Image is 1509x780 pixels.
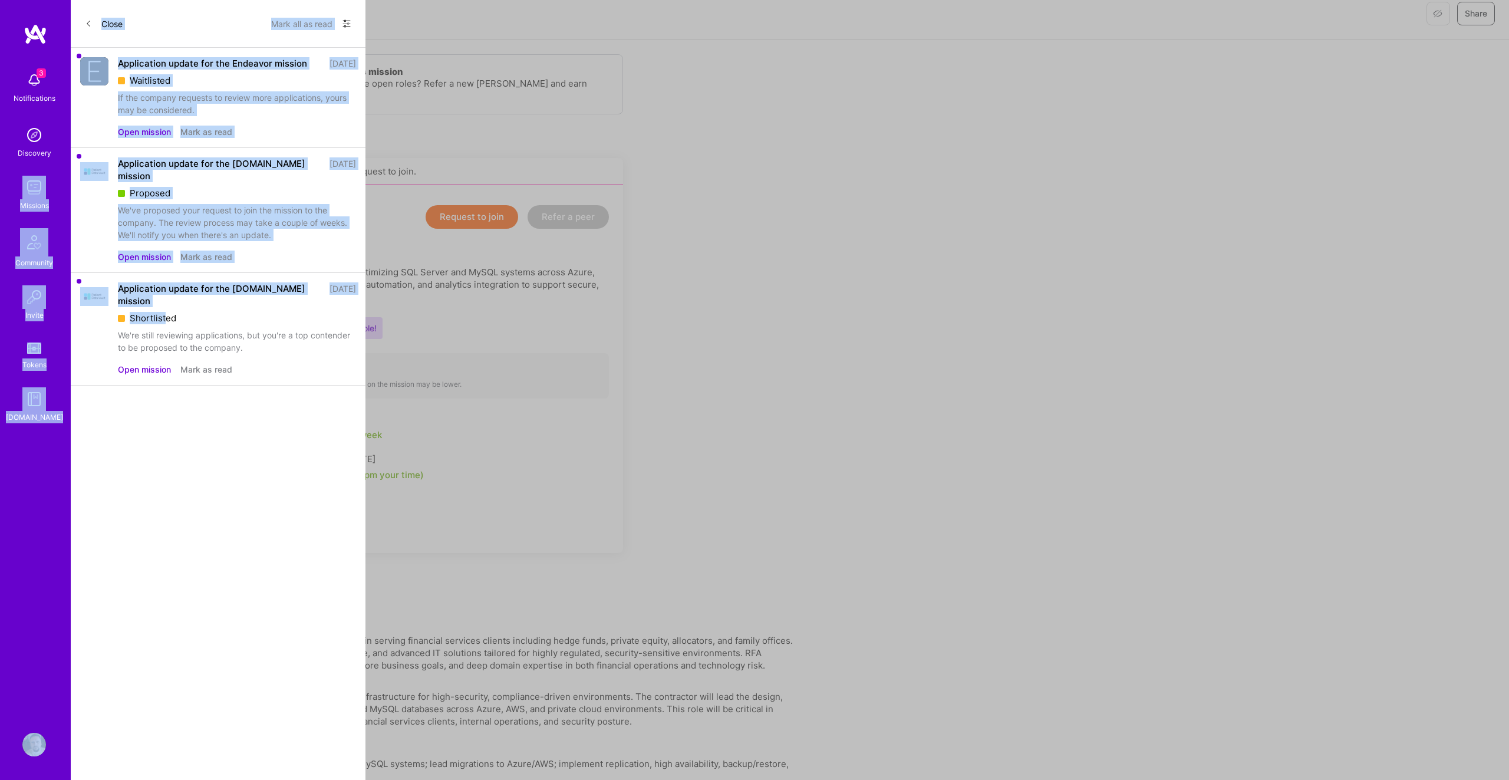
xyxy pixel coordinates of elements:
[27,343,41,354] img: tokens
[20,199,49,212] div: Missions
[20,228,48,256] img: Community
[118,91,356,116] div: If the company requests to review more applications, yours may be considered.
[80,162,108,181] img: Company Logo
[330,157,356,182] div: [DATE]
[22,123,46,147] img: discovery
[118,126,171,138] button: Open mission
[80,57,108,85] img: Company Logo
[6,411,63,423] div: [DOMAIN_NAME]
[25,309,44,321] div: Invite
[118,363,171,376] button: Open mission
[18,147,51,159] div: Discovery
[118,329,356,354] div: We're still reviewing applications, but you're a top contender to be proposed to the company.
[118,57,307,70] div: Application update for the Endeavor mission
[22,387,46,411] img: guide book
[85,14,123,33] button: Close
[271,14,332,33] button: Mark all as read
[118,74,356,87] div: Waitlisted
[118,157,322,182] div: Application update for the [DOMAIN_NAME] mission
[22,733,46,756] img: User Avatar
[118,251,171,263] button: Open mission
[19,733,49,756] a: User Avatar
[24,24,47,45] img: logo
[180,126,232,138] button: Mark as read
[118,187,356,199] div: Proposed
[15,256,53,269] div: Community
[180,363,232,376] button: Mark as read
[118,312,356,324] div: Shortlisted
[180,251,232,263] button: Mark as read
[22,176,46,199] img: teamwork
[22,358,47,371] div: Tokens
[118,204,356,241] div: We've proposed your request to join the mission to the company. The review process may take a cou...
[22,285,46,309] img: Invite
[80,287,108,306] img: Company Logo
[118,282,322,307] div: Application update for the [DOMAIN_NAME] mission
[330,282,356,307] div: [DATE]
[330,57,356,70] div: [DATE]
